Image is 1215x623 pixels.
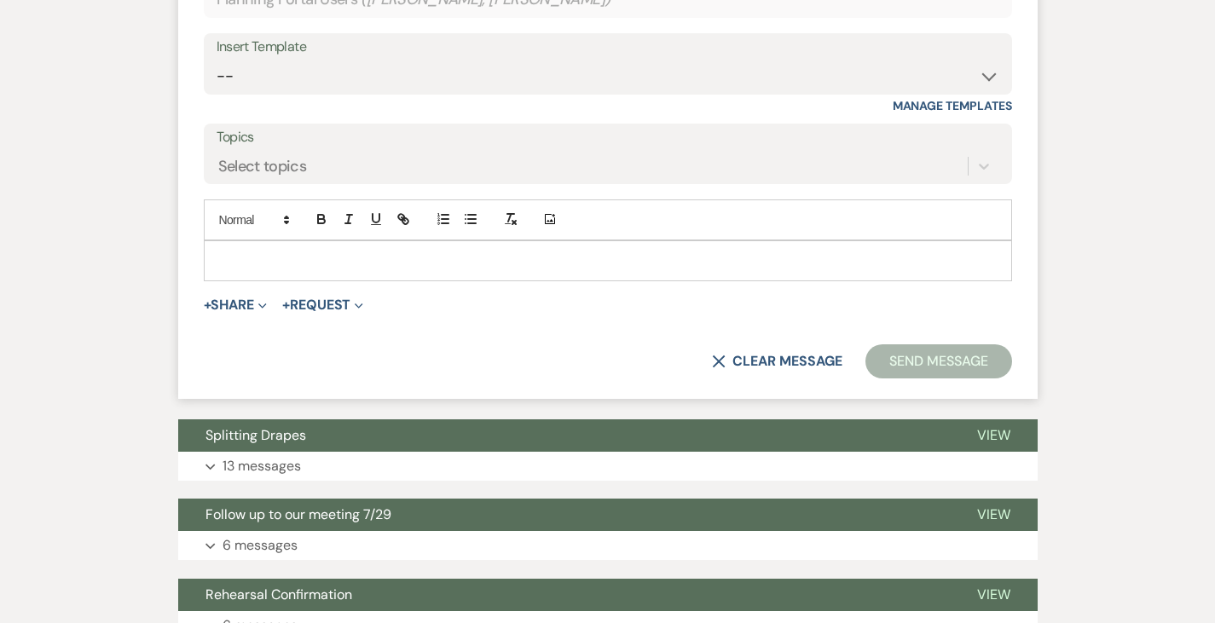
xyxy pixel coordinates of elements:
[282,298,290,312] span: +
[205,426,306,444] span: Splitting Drapes
[223,534,298,557] p: 6 messages
[977,426,1010,444] span: View
[204,298,268,312] button: Share
[178,579,950,611] button: Rehearsal Confirmation
[205,505,391,523] span: Follow up to our meeting 7/29
[712,355,842,368] button: Clear message
[178,452,1038,481] button: 13 messages
[205,586,352,603] span: Rehearsal Confirmation
[178,419,950,452] button: Splitting Drapes
[178,531,1038,560] button: 6 messages
[950,499,1038,531] button: View
[223,455,301,477] p: 13 messages
[204,298,211,312] span: +
[282,298,363,312] button: Request
[217,35,999,60] div: Insert Template
[950,579,1038,611] button: View
[893,98,1012,113] a: Manage Templates
[977,586,1010,603] span: View
[217,125,999,150] label: Topics
[218,154,307,177] div: Select topics
[865,344,1011,378] button: Send Message
[977,505,1010,523] span: View
[950,419,1038,452] button: View
[178,499,950,531] button: Follow up to our meeting 7/29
